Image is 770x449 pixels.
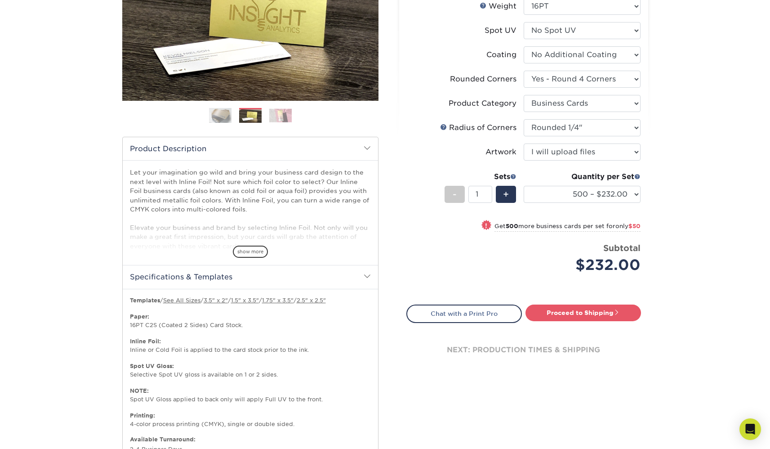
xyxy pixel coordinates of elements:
[445,171,516,182] div: Sets
[530,254,641,276] div: $232.00
[506,223,518,229] strong: 500
[525,305,641,321] a: Proceed to Shipping
[130,387,149,394] strong: NOTE:
[204,297,228,304] a: 3.5" x 2"
[239,109,262,123] img: Business Cards 02
[494,223,641,232] small: Get more business cards per set for
[130,296,371,429] p: / / / / / 16PT C2S (Coated 2 Sides) Card Stock. Inline or Cold Foil is applied to the card stock ...
[440,122,516,133] div: Radius of Corners
[123,265,378,288] h2: Specifications & Templates
[262,297,294,304] a: 1.75" x 3.5"
[503,188,509,201] span: +
[130,338,161,345] strong: Inline Foil:
[524,171,641,182] div: Quantity per Set
[450,74,516,85] div: Rounded Corners
[233,246,268,258] span: show more
[628,223,641,229] span: $50
[163,297,200,304] a: See All Sizes
[123,137,378,160] h2: Product Description
[485,25,516,36] div: Spot UV
[406,305,522,323] a: Chat with a Print Pro
[269,108,292,122] img: Business Cards 03
[231,297,259,304] a: 1.5" x 3.5"
[615,223,641,229] span: only
[297,297,326,304] a: 2.5" x 2.5"
[485,147,516,157] div: Artwork
[209,104,231,127] img: Business Cards 01
[130,297,160,304] b: Templates
[130,363,174,369] strong: Spot UV Gloss:
[485,221,487,230] span: !
[480,1,516,12] div: Weight
[449,98,516,109] div: Product Category
[130,412,155,419] strong: Printing:
[739,418,761,440] div: Open Intercom Messenger
[130,313,149,320] strong: Paper:
[406,323,641,377] div: next: production times & shipping
[130,168,371,351] p: Let your imagination go wild and bring your business card design to the next level with Inline Fo...
[453,188,457,201] span: -
[486,49,516,60] div: Coating
[130,436,196,443] b: Available Turnaround:
[603,243,641,253] strong: Subtotal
